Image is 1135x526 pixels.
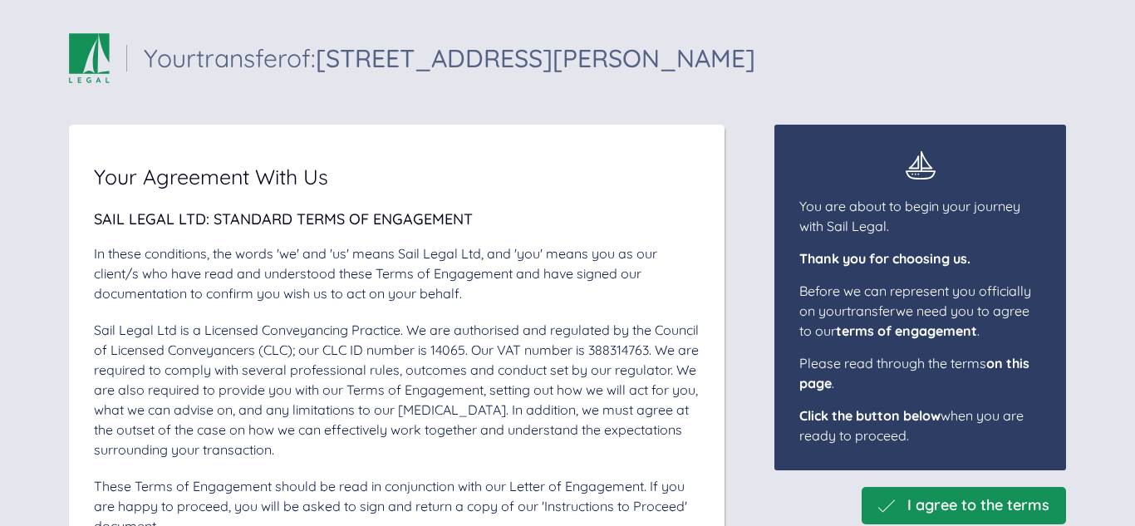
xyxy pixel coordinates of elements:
div: Sail Legal Ltd is a Licensed Conveyancing Practice. We are authorised and regulated by the Counci... [94,320,700,460]
span: Your Agreement With Us [94,166,328,187]
span: Please read through the terms . [799,355,1029,391]
span: You are about to begin your journey with Sail Legal. [799,198,1020,234]
span: terms of engagement [836,322,977,339]
div: Your transfer of: [144,46,755,71]
span: Click the button below [799,407,941,424]
span: when you are ready to proceed. [799,407,1024,444]
span: Before we can represent you officially on your transfer we need you to agree to our . [799,283,1031,339]
div: In these conditions, the words 'we' and 'us' means Sail Legal Ltd, and 'you' means you as our cli... [94,243,700,303]
span: I agree to the terms [907,497,1049,514]
span: [STREET_ADDRESS][PERSON_NAME] [316,42,755,74]
span: Thank you for choosing us. [799,250,970,267]
span: Sail Legal Ltd: Standard Terms of Engagement [94,209,473,229]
